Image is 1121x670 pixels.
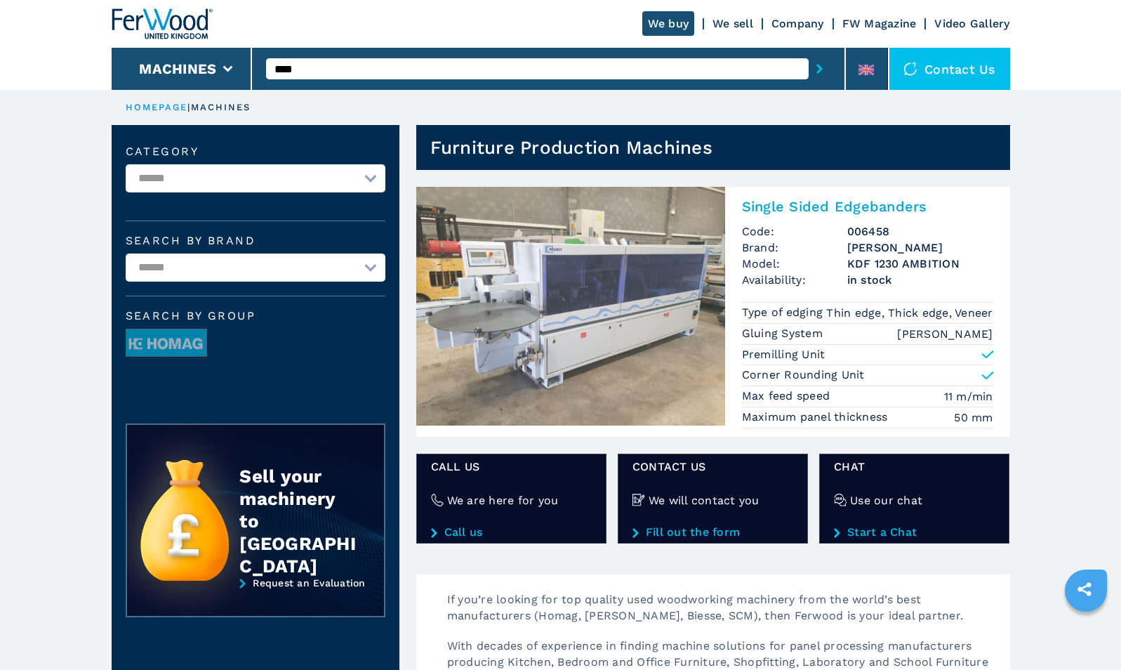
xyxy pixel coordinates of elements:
button: submit-button [809,53,830,85]
p: Type of edging [742,305,827,320]
em: Thin edge, Thick edge, Veneer [826,305,993,321]
a: sharethis [1067,572,1102,607]
div: Sell your machinery to [GEOGRAPHIC_DATA] [239,465,356,577]
h3: 006458 [847,223,993,239]
h3: KDF 1230 AMBITION [847,256,993,272]
span: | [187,102,190,112]
img: Single Sided Edgebanders BRANDT KDF 1230 AMBITION [416,187,725,426]
h1: Furniture Production Machines [430,136,712,159]
button: Machines [139,60,216,77]
p: If you’re looking for top quality used woodworking machinery from the world’s best manufacturers ... [433,591,1010,638]
h3: [PERSON_NAME] [847,239,993,256]
span: Model: [742,256,847,272]
a: Call us [431,526,592,539]
p: Max feed speed [742,388,834,404]
p: Premilling Unit [742,347,825,362]
span: CONTACT US [632,459,793,475]
a: We buy [642,11,695,36]
span: Call us [431,459,592,475]
span: CHAT [834,459,995,475]
iframe: Chat [1061,607,1110,659]
label: Category [126,146,385,157]
span: Search by group [126,310,385,322]
img: image [126,329,206,357]
h4: Use our chat [850,492,922,508]
label: Search by brand [126,235,385,247]
img: Ferwood [112,8,213,39]
div: Contact us [889,48,1010,90]
a: Request an Evaluation [126,577,385,628]
a: FW Magazine [842,17,917,30]
img: Contact us [903,62,917,76]
em: 11 m/min [944,388,993,405]
a: Start a Chat [834,526,995,539]
h4: We are here for you [447,492,559,508]
a: We sell [712,17,753,30]
a: Single Sided Edgebanders BRANDT KDF 1230 AMBITIONSingle Sided EdgebandersCode:006458Brand:[PERSON... [416,187,1010,437]
img: Use our chat [834,494,847,506]
img: We are here for you [431,494,444,506]
h4: We will contact you [649,492,760,508]
span: in stock [847,272,993,288]
span: Code: [742,223,847,239]
a: HOMEPAGE [126,102,188,112]
img: We will contact you [632,494,645,506]
p: Gluing System [742,326,827,341]
a: Company [771,17,824,30]
span: Availability: [742,272,847,288]
p: Corner Rounding Unit [742,367,865,383]
span: Brand: [742,239,847,256]
p: machines [191,101,251,114]
h2: Single Sided Edgebanders [742,198,993,215]
p: Maximum panel thickness [742,409,891,425]
em: 50 mm [954,409,993,426]
a: Fill out the form [632,526,793,539]
a: Video Gallery [934,17,1009,30]
em: [PERSON_NAME] [897,326,993,342]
